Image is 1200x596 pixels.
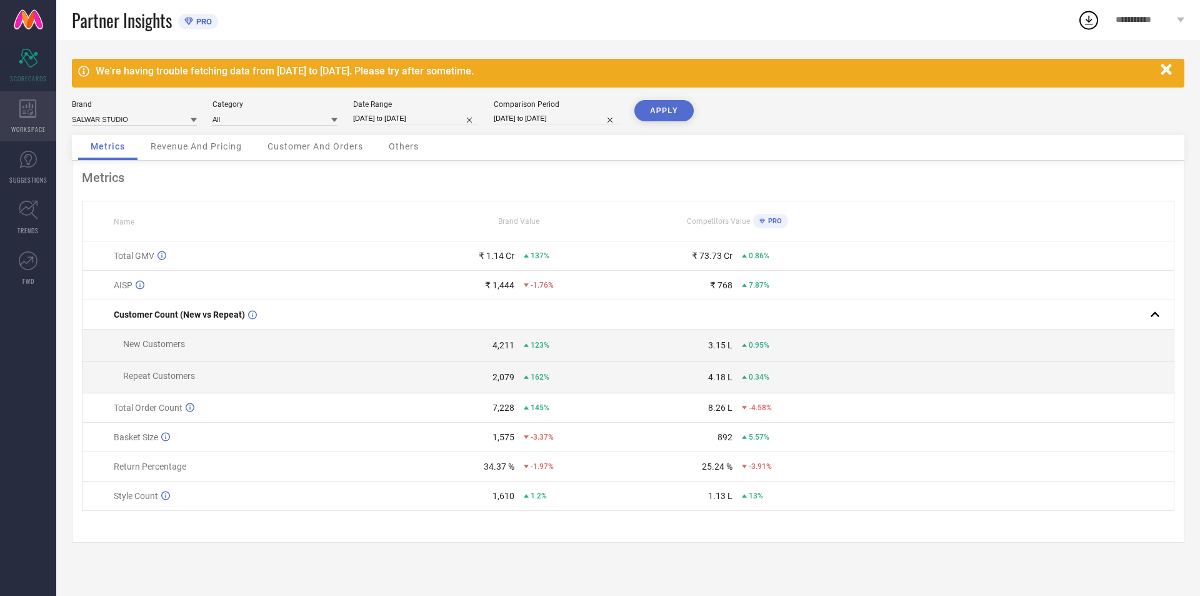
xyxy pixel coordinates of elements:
[492,372,514,382] div: 2,079
[114,280,132,290] span: AISP
[749,492,763,500] span: 13%
[708,340,732,350] div: 3.15 L
[114,218,134,226] span: Name
[749,251,769,260] span: 0.86%
[749,403,772,412] span: -4.58%
[492,403,514,413] div: 7,228
[531,373,549,381] span: 162%
[193,17,212,26] span: PRO
[9,175,47,184] span: SUGGESTIONS
[765,217,782,225] span: PRO
[11,124,46,134] span: WORKSPACE
[531,462,554,471] span: -1.97%
[492,432,514,442] div: 1,575
[72,8,172,33] span: Partner Insights
[531,251,549,260] span: 137%
[114,403,182,413] span: Total Order Count
[494,112,619,125] input: Select comparison period
[212,100,337,109] div: Category
[353,100,478,109] div: Date Range
[708,403,732,413] div: 8.26 L
[492,340,514,350] div: 4,211
[123,339,185,349] span: New Customers
[484,462,514,472] div: 34.37 %
[749,462,772,471] span: -3.91%
[151,141,242,151] span: Revenue And Pricing
[82,170,1174,185] div: Metrics
[492,491,514,501] div: 1,610
[498,217,539,226] span: Brand Value
[531,433,554,442] span: -3.37%
[91,141,125,151] span: Metrics
[114,251,154,261] span: Total GMV
[749,373,769,381] span: 0.34%
[96,65,1154,77] div: We're having trouble fetching data from [DATE] to [DATE]. Please try after sometime.
[708,491,732,501] div: 1.13 L
[702,462,732,472] div: 25.24 %
[749,281,769,290] span: 7.87%
[72,100,197,109] div: Brand
[1077,9,1100,31] div: Open download list
[531,492,547,500] span: 1.2%
[531,341,549,350] span: 123%
[22,276,34,286] span: FWD
[114,432,158,442] span: Basket Size
[749,433,769,442] span: 5.57%
[749,341,769,350] span: 0.95%
[717,432,732,442] div: 892
[531,403,549,412] span: 145%
[389,141,419,151] span: Others
[114,462,186,472] span: Return Percentage
[494,100,619,109] div: Comparison Period
[708,372,732,382] div: 4.18 L
[10,74,47,83] span: SCORECARDS
[123,371,195,381] span: Repeat Customers
[114,310,245,320] span: Customer Count (New vs Repeat)
[267,141,363,151] span: Customer And Orders
[479,251,514,261] div: ₹ 1.14 Cr
[687,217,750,226] span: Competitors Value
[114,491,158,501] span: Style Count
[710,280,732,290] div: ₹ 768
[353,112,478,125] input: Select date range
[17,226,39,235] span: TRENDS
[692,251,732,261] div: ₹ 73.73 Cr
[634,100,694,121] button: APPLY
[485,280,514,290] div: ₹ 1,444
[531,281,554,290] span: -1.76%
